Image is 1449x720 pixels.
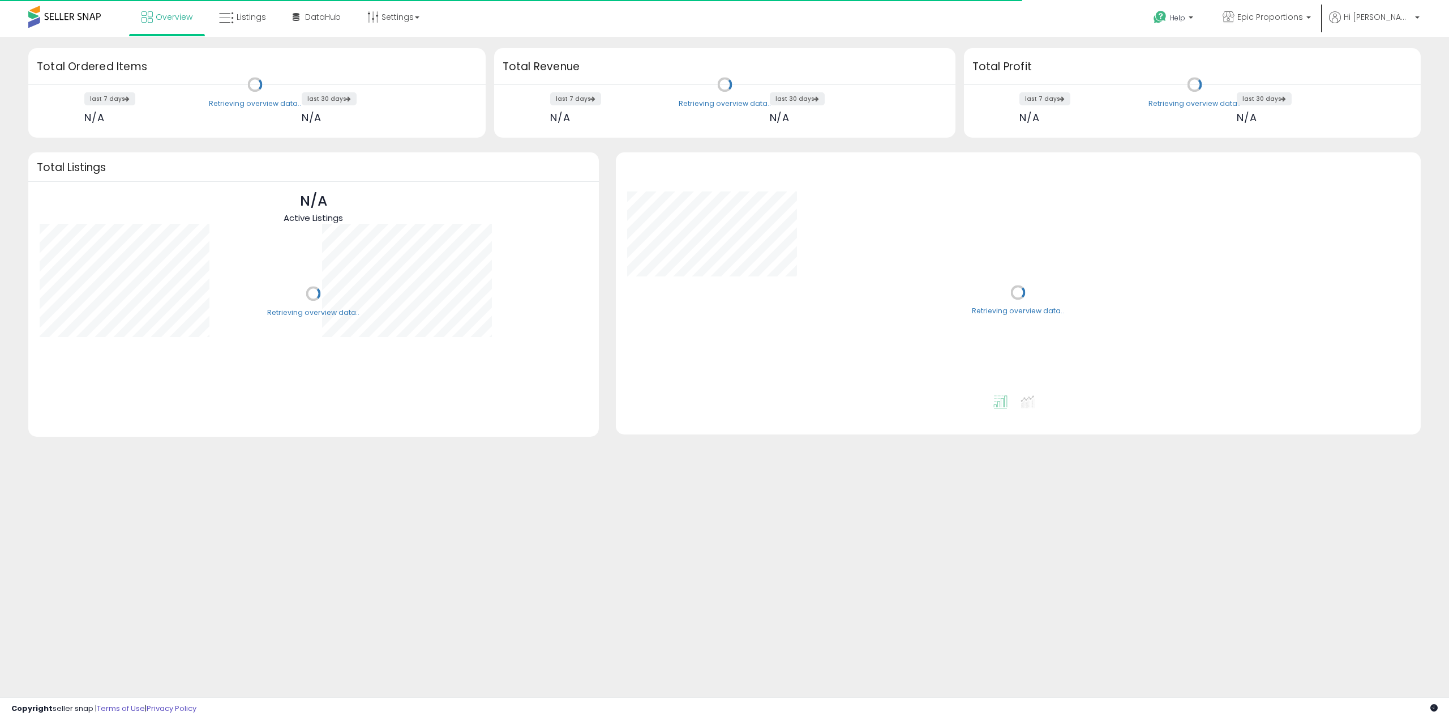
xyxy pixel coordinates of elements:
[209,99,301,109] div: Retrieving overview data..
[1237,11,1303,23] span: Epic Proportions
[156,11,192,23] span: Overview
[1170,13,1185,23] span: Help
[237,11,266,23] span: Listings
[679,99,771,109] div: Retrieving overview data..
[1148,99,1241,109] div: Retrieving overview data..
[972,306,1064,317] div: Retrieving overview data..
[1153,10,1167,24] i: Get Help
[305,11,341,23] span: DataHub
[1144,2,1204,37] a: Help
[1344,11,1412,23] span: Hi [PERSON_NAME]
[267,308,359,318] div: Retrieving overview data..
[1329,11,1420,37] a: Hi [PERSON_NAME]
